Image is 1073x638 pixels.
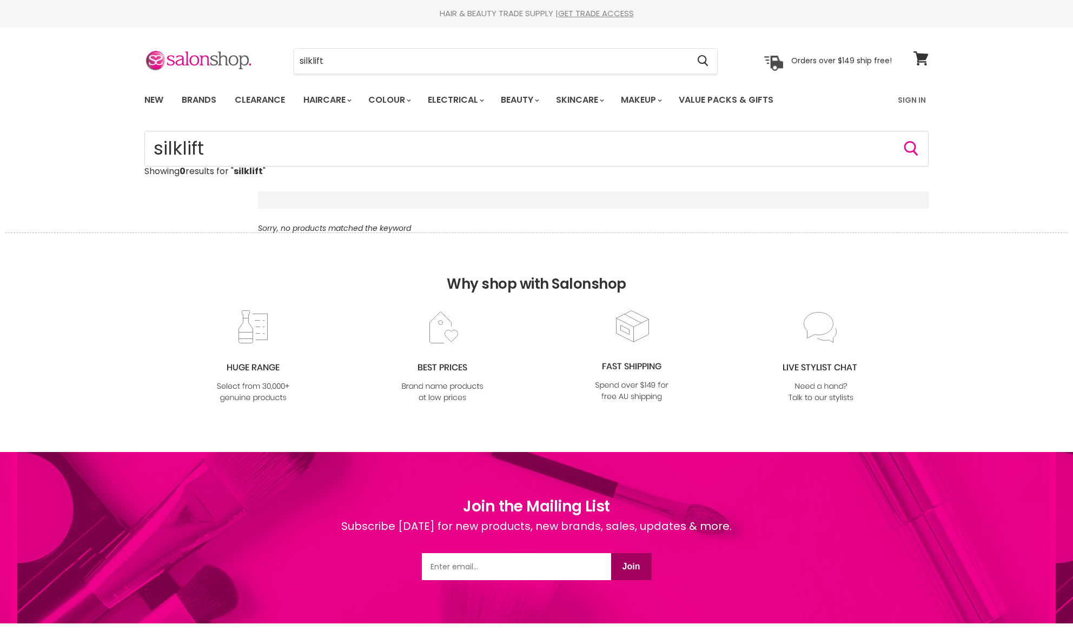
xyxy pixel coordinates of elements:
a: Sign In [891,89,932,111]
strong: silklift [234,165,263,177]
form: Product [144,131,929,167]
img: fast.jpg [588,309,675,403]
nav: Main [131,84,942,116]
a: Skincare [548,89,611,111]
img: chat_c0a1c8f7-3133-4fc6-855f-7264552747f6.jpg [777,310,865,404]
a: Colour [360,89,418,111]
button: Search [903,140,920,157]
a: Brands [174,89,224,111]
a: Clearance [227,89,293,111]
p: Showing results for " " [144,167,929,176]
a: New [136,89,171,111]
a: Beauty [493,89,546,111]
a: GET TRADE ACCESS [558,8,634,19]
div: Subscribe [DATE] for new products, new brands, sales, updates & more. [341,518,732,553]
h2: Why shop with Salonshop [5,232,1068,309]
img: range2_8cf790d4-220e-469f-917d-a18fed3854b6.jpg [209,310,297,404]
input: Email [422,553,611,580]
div: HAIR & BEAUTY TRADE SUPPLY | [131,8,942,19]
h1: Join the Mailing List [341,495,732,518]
input: Search [294,49,688,74]
button: Search [688,49,717,74]
input: Search [144,131,929,167]
img: prices.jpg [399,310,486,404]
form: Product [294,48,718,74]
a: Makeup [613,89,668,111]
p: Orders over $149 ship free! [791,56,892,65]
strong: 0 [180,165,186,177]
a: Value Packs & Gifts [671,89,781,111]
a: Haircare [295,89,358,111]
button: Join [611,553,652,580]
a: Electrical [420,89,491,111]
em: Sorry, no products matched the keyword [258,223,411,234]
ul: Main menu [136,84,837,116]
